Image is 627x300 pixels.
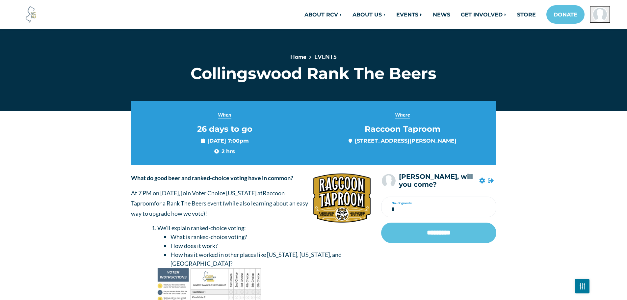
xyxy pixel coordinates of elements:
[395,111,410,119] span: Where
[170,250,371,268] li: How has it worked in other places like [US_STATE], [US_STATE], and [GEOGRAPHIC_DATA]?
[546,5,585,24] a: DONATE
[590,6,610,23] button: Open profile menu for Philip Welsh
[456,8,512,21] a: GET INVOLVED
[197,124,252,134] span: 26 days to go
[580,285,585,287] img: Fader
[512,8,541,21] a: STORE
[428,8,456,21] a: NEWS
[170,232,371,241] li: What is ranked-choice voting?
[178,64,449,83] h1: Collingswood Rank The Beers
[131,174,293,181] strong: What do good beer and ranked-choice voting have in common?
[201,52,426,64] nav: breadcrumb
[178,5,610,24] nav: Main navigation
[391,8,428,21] a: EVENTS
[22,6,40,23] img: Voter Choice NJ
[381,173,396,188] img: Philip Welsh
[347,8,391,21] a: ABOUT US
[290,53,306,60] a: Home
[299,8,347,21] a: ABOUT RCV
[170,241,371,250] li: How does it work?
[355,137,457,144] a: [STREET_ADDRESS][PERSON_NAME]
[399,173,477,189] h5: [PERSON_NAME], will you come?
[131,188,371,218] p: At 7 PM on [DATE], join Voter Choice [US_STATE] at for a Rank The Beers event (while also learnin...
[214,147,235,155] span: 2 hrs
[218,111,231,119] span: When
[201,137,249,145] span: [DATE] 7:00pm
[131,189,285,207] span: Raccoon Taproom
[592,7,608,22] img: Philip Welsh
[131,101,496,165] section: Event info
[314,53,337,60] a: EVENTS
[365,124,440,134] span: Raccoon Taproom
[313,173,371,223] img: silologo1.png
